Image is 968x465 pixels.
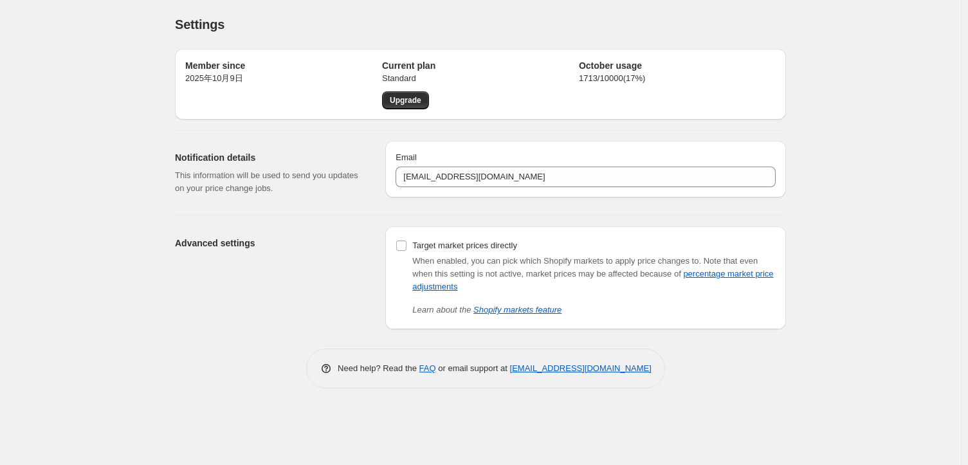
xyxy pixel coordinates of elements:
span: When enabled, you can pick which Shopify markets to apply price changes to. [412,256,701,266]
span: Target market prices directly [412,241,517,250]
span: or email support at [436,363,510,373]
a: [EMAIL_ADDRESS][DOMAIN_NAME] [510,363,652,373]
p: 1713 / 10000 ( 17 %) [579,72,776,85]
span: Note that even when this setting is not active, market prices may be affected because of [412,256,773,291]
span: Upgrade [390,95,421,105]
span: Need help? Read the [338,363,419,373]
h2: Advanced settings [175,237,365,250]
a: Shopify markets feature [473,305,562,315]
a: Upgrade [382,91,429,109]
h2: Current plan [382,59,579,72]
a: FAQ [419,363,436,373]
h2: October usage [579,59,776,72]
h2: Notification details [175,151,365,164]
p: 2025年10月9日 [185,72,382,85]
p: Standard [382,72,579,85]
span: Email [396,152,417,162]
h2: Member since [185,59,382,72]
span: Settings [175,17,224,32]
p: This information will be used to send you updates on your price change jobs. [175,169,365,195]
i: Learn about the [412,305,562,315]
